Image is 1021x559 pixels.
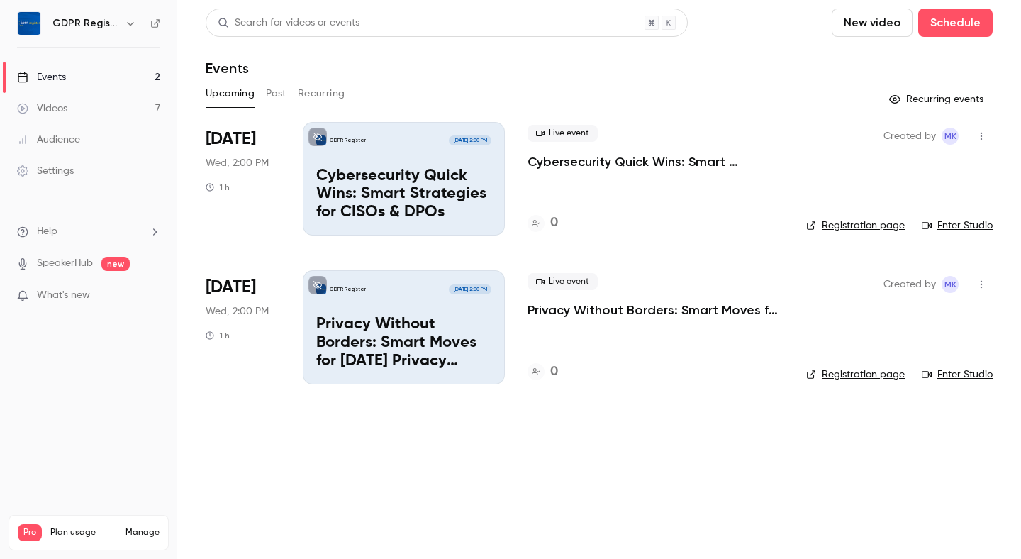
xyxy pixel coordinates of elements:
[528,153,783,170] a: Cybersecurity Quick Wins: Smart Strategies for CISOs & DPOs
[449,135,491,145] span: [DATE] 2:00 PM
[944,276,956,293] span: MK
[528,214,558,233] a: 0
[206,122,280,236] div: Oct 8 Wed, 2:00 PM (Europe/Tallinn)
[918,9,993,37] button: Schedule
[50,527,117,538] span: Plan usage
[316,167,491,222] p: Cybersecurity Quick Wins: Smart Strategies for CISOs & DPOs
[944,128,956,145] span: MK
[17,224,160,239] li: help-dropdown-opener
[37,288,90,303] span: What's new
[206,330,230,341] div: 1 h
[206,156,269,170] span: Wed, 2:00 PM
[206,182,230,193] div: 1 h
[17,164,74,178] div: Settings
[18,524,42,541] span: Pro
[303,122,505,236] a: Cybersecurity Quick Wins: Smart Strategies for CISOs & DPOsGDPR Register[DATE] 2:00 PMCybersecuri...
[528,273,598,290] span: Live event
[550,214,558,233] h4: 0
[883,128,936,145] span: Created by
[550,362,558,382] h4: 0
[206,128,256,150] span: [DATE]
[942,276,959,293] span: Marit Kesa
[298,82,345,105] button: Recurring
[18,12,40,35] img: GDPR Register
[17,133,80,147] div: Audience
[52,16,119,31] h6: GDPR Register
[303,270,505,384] a: Privacy Without Borders: Smart Moves for Today’s Privacy LeadersGDPR Register[DATE] 2:00 PMPrivac...
[17,70,66,84] div: Events
[922,367,993,382] a: Enter Studio
[206,270,280,384] div: Oct 22 Wed, 2:00 PM (Europe/Tallinn)
[330,286,366,293] p: GDPR Register
[528,301,783,319] a: Privacy Without Borders: Smart Moves for [DATE] Privacy Leaders
[37,256,93,271] a: SpeakerHub
[101,257,130,271] span: new
[218,16,359,31] div: Search for videos or events
[17,101,67,116] div: Videos
[37,224,57,239] span: Help
[528,125,598,142] span: Live event
[883,276,936,293] span: Created by
[206,82,255,105] button: Upcoming
[942,128,959,145] span: Marit Kesa
[206,304,269,319] span: Wed, 2:00 PM
[266,82,286,105] button: Past
[806,367,905,382] a: Registration page
[832,9,913,37] button: New video
[330,137,366,144] p: GDPR Register
[206,60,249,77] h1: Events
[806,218,905,233] a: Registration page
[125,527,160,538] a: Manage
[922,218,993,233] a: Enter Studio
[449,284,491,294] span: [DATE] 2:00 PM
[316,316,491,370] p: Privacy Without Borders: Smart Moves for [DATE] Privacy Leaders
[883,88,993,111] button: Recurring events
[528,362,558,382] a: 0
[206,276,256,299] span: [DATE]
